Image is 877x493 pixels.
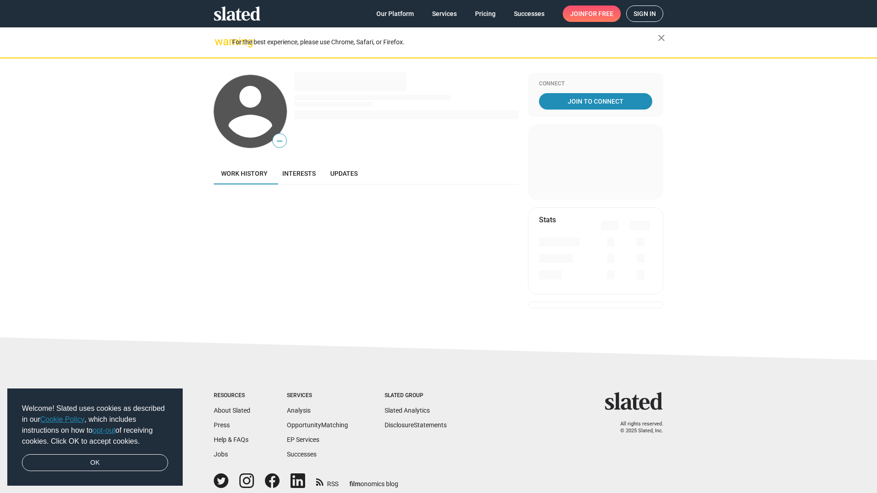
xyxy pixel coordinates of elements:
[385,421,447,429] a: DisclosureStatements
[611,421,663,434] p: All rights reserved. © 2025 Slated, Inc.
[287,392,348,399] div: Services
[215,36,226,47] mat-icon: warning
[275,163,323,184] a: Interests
[214,436,248,443] a: Help & FAQs
[369,5,421,22] a: Our Platform
[214,451,228,458] a: Jobs
[468,5,503,22] a: Pricing
[214,407,250,414] a: About Slated
[507,5,552,22] a: Successes
[626,5,663,22] a: Sign in
[539,93,652,110] a: Join To Connect
[214,163,275,184] a: Work history
[214,421,230,429] a: Press
[585,5,613,22] span: for free
[425,5,464,22] a: Services
[376,5,414,22] span: Our Platform
[385,392,447,399] div: Slated Group
[330,170,358,177] span: Updates
[656,32,667,43] mat-icon: close
[475,5,496,22] span: Pricing
[316,474,338,488] a: RSS
[432,5,457,22] span: Services
[232,36,658,48] div: For the best experience, please use Chrome, Safari, or Firefox.
[514,5,544,22] span: Successes
[634,6,656,21] span: Sign in
[221,170,268,177] span: Work history
[539,80,652,88] div: Connect
[563,5,621,22] a: Joinfor free
[539,215,556,225] mat-card-title: Stats
[287,451,317,458] a: Successes
[385,407,430,414] a: Slated Analytics
[323,163,365,184] a: Updates
[22,454,168,472] a: dismiss cookie message
[93,426,116,434] a: opt-out
[349,480,360,488] span: film
[273,135,286,147] span: —
[287,436,319,443] a: EP Services
[282,170,316,177] span: Interests
[287,407,311,414] a: Analysis
[7,388,183,486] div: cookieconsent
[287,421,348,429] a: OpportunityMatching
[349,472,398,488] a: filmonomics blog
[22,403,168,447] span: Welcome! Slated uses cookies as described in our , which includes instructions on how to of recei...
[40,415,85,423] a: Cookie Policy
[214,392,250,399] div: Resources
[570,5,613,22] span: Join
[541,93,650,110] span: Join To Connect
